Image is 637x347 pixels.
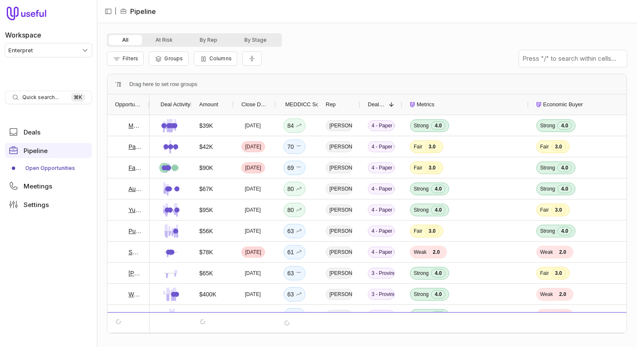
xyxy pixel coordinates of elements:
span: Rep [326,100,336,110]
a: Open Opportunities [5,161,92,175]
a: Audien Hearing- [128,184,142,194]
span: Metrics [417,100,434,110]
span: Fair [414,143,423,150]
div: 63 [287,289,302,299]
span: $42K [199,142,213,152]
a: Meetings [5,178,92,194]
span: [PERSON_NAME] [326,226,353,237]
span: No change [296,142,302,152]
button: Collapse sidebar [102,5,115,18]
a: Puma Energy - New Business [128,226,142,236]
div: 63 [287,268,302,278]
span: $65K [199,268,213,278]
span: [PERSON_NAME] [326,162,353,173]
span: 2.5 [555,311,570,320]
li: Pipeline [120,6,156,16]
span: 3.0 [551,269,566,277]
span: Fair [540,270,549,277]
input: Press "/" to search within cells... [519,50,627,67]
span: $56K [199,226,213,236]
div: 70 [287,142,302,152]
span: $67K [199,184,213,194]
span: MEDDICC Score [285,100,327,110]
span: 4 - Paper Process [368,226,395,237]
span: 2.0 [555,290,570,299]
span: 3 - Proving Value [368,310,395,321]
div: Metrics [410,94,521,115]
time: [DATE] [245,164,261,171]
a: Deals [5,124,92,140]
span: 4.0 [431,290,445,299]
span: Strong [414,207,428,213]
span: $400K [199,289,216,299]
span: 4 - Paper Process [368,183,395,194]
span: Weak [540,291,553,298]
button: Filter Pipeline [107,51,144,66]
span: 4 - Paper Process [368,120,395,131]
span: [PERSON_NAME] [326,141,353,152]
span: Amount [199,100,218,110]
span: 4.0 [557,227,572,235]
span: 3.0 [425,143,439,151]
span: $39K [199,121,213,131]
span: Strong [414,291,428,298]
span: Weak [540,312,553,319]
kbd: ⌘ K [71,93,85,102]
span: 2.0 [555,332,570,341]
a: [PERSON_NAME] – New Business [128,268,142,278]
span: Deal Stage [368,100,385,110]
span: Strong [540,122,555,129]
span: Deals [24,129,40,135]
time: [DATE] [245,291,261,298]
div: MEDDICC Score [284,94,310,115]
button: Columns [194,51,237,66]
span: Fair [414,164,423,171]
time: [DATE] [245,228,261,234]
span: Drag here to set row groups [129,79,197,89]
span: 4.0 [431,269,445,277]
button: By Rep [186,35,231,45]
a: SEMrush [128,247,142,257]
span: 3 - Proving Value [368,289,395,300]
span: 2.0 [429,248,443,256]
span: 3.0 [425,227,439,235]
span: Strong [540,186,555,192]
span: 3 - Proving Value [368,331,395,342]
time: [DATE] [245,122,261,129]
span: 4.0 [431,206,445,214]
span: Opportunity [115,100,142,110]
span: Strong [414,312,428,319]
a: Upwork – New Business [128,310,142,320]
span: 4 - Paper Process [368,247,395,258]
time: [DATE] [245,312,261,319]
div: Pipeline submenu [5,161,92,175]
span: Fair [414,228,423,234]
span: 3 - Proving Value [368,268,395,279]
a: Fanatics Live - New Business [128,163,142,173]
a: OLX- [128,331,142,342]
time: [DATE] [245,270,261,277]
span: Weak [540,249,553,256]
span: Settings [24,202,49,208]
span: 4.0 [431,185,445,193]
span: Fair [540,143,549,150]
span: Economic Buyer [543,100,583,110]
span: 4.0 [431,121,445,130]
a: Parachute [128,142,142,152]
div: 61 [287,247,302,257]
span: 2.0 [555,248,570,256]
button: At Risk [142,35,186,45]
span: 3.0 [425,164,439,172]
span: $78K [199,247,213,257]
span: 4.0 [557,185,572,193]
span: [PERSON_NAME] [326,331,353,342]
a: Pipeline [5,143,92,158]
span: Fair [540,207,549,213]
div: 84 [287,121,302,131]
span: 4.0 [431,311,445,320]
span: Close Date [241,100,268,110]
span: [PERSON_NAME] [326,183,353,194]
span: 4.0 [557,164,572,172]
span: 4 - Paper Process [368,204,395,215]
span: No change [296,163,302,173]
